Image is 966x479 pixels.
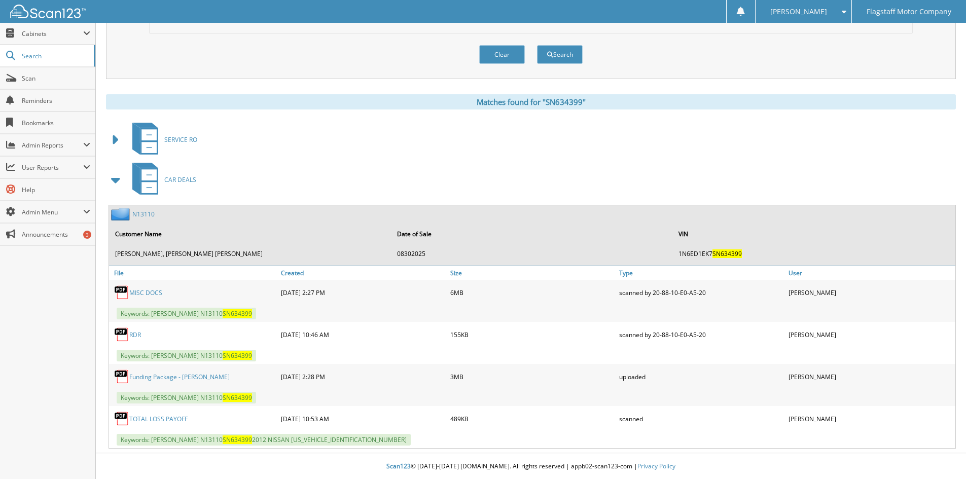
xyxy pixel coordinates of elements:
[22,163,83,172] span: User Reports
[867,9,951,15] span: Flagstaff Motor Company
[770,9,827,15] span: [PERSON_NAME]
[223,351,252,360] span: SN634399
[22,230,90,239] span: Announcements
[673,224,954,244] th: VIN
[114,369,129,384] img: PDF.png
[617,282,786,303] div: scanned by 20-88-10-E0-A5-20
[786,409,955,429] div: [PERSON_NAME]
[392,224,673,244] th: Date of Sale
[109,266,278,280] a: File
[129,330,141,339] a: RDR
[96,454,966,479] div: © [DATE]-[DATE] [DOMAIN_NAME]. All rights reserved | appb02-scan123-com |
[479,45,525,64] button: Clear
[106,94,956,109] div: Matches found for "SN634399"
[111,208,132,220] img: folder2.png
[786,366,955,387] div: [PERSON_NAME]
[278,409,448,429] div: [DATE] 10:53 AM
[448,409,617,429] div: 489KB
[164,135,197,144] span: SERVICE RO
[617,366,786,387] div: uploaded
[22,74,90,83] span: Scan
[117,308,256,319] span: Keywords: [PERSON_NAME] N13110
[114,327,129,342] img: PDF.png
[114,285,129,300] img: PDF.png
[786,266,955,280] a: User
[386,462,411,470] span: Scan123
[22,29,83,38] span: Cabinets
[448,266,617,280] a: Size
[673,245,954,262] td: 1N6ED1EK7
[448,366,617,387] div: 3MB
[10,5,86,18] img: scan123-logo-white.svg
[786,282,955,303] div: [PERSON_NAME]
[223,309,252,318] span: SN634399
[22,141,83,150] span: Admin Reports
[537,45,583,64] button: Search
[114,411,129,426] img: PDF.png
[22,52,89,60] span: Search
[392,245,673,262] td: 08302025
[786,324,955,345] div: [PERSON_NAME]
[129,373,230,381] a: Funding Package - [PERSON_NAME]
[617,409,786,429] div: scanned
[448,282,617,303] div: 6MB
[223,435,252,444] span: SN634399
[712,249,742,258] span: SN634399
[617,324,786,345] div: scanned by 20-88-10-E0-A5-20
[117,392,256,403] span: Keywords: [PERSON_NAME] N13110
[278,366,448,387] div: [DATE] 2:28 PM
[126,160,196,200] a: CAR DEALS
[637,462,675,470] a: Privacy Policy
[278,282,448,303] div: [DATE] 2:27 PM
[223,393,252,402] span: SN634399
[278,324,448,345] div: [DATE] 10:46 AM
[164,175,196,184] span: CAR DEALS
[278,266,448,280] a: Created
[617,266,786,280] a: Type
[22,96,90,105] span: Reminders
[126,120,197,160] a: SERVICE RO
[129,415,188,423] a: TOTAL LOSS PAYOFF
[448,324,617,345] div: 155KB
[110,224,391,244] th: Customer Name
[129,288,162,297] a: MISC DOCS
[110,245,391,262] td: [PERSON_NAME], [PERSON_NAME] [PERSON_NAME]
[83,231,91,239] div: 3
[117,434,411,446] span: Keywords: [PERSON_NAME] N13110 2012 NISSAN [US_VEHICLE_IDENTIFICATION_NUMBER]
[132,210,155,218] a: N13110
[22,186,90,194] span: Help
[117,350,256,361] span: Keywords: [PERSON_NAME] N13110
[22,208,83,216] span: Admin Menu
[22,119,90,127] span: Bookmarks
